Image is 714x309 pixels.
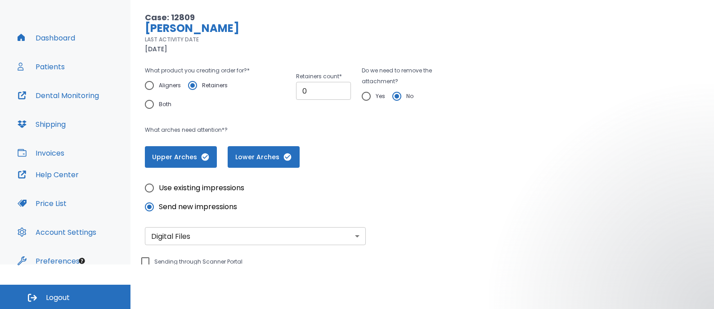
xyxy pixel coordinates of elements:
[12,113,71,135] button: Shipping
[159,99,171,110] span: Both
[12,221,102,243] button: Account Settings
[12,164,84,185] button: Help Center
[145,227,366,245] div: Without label
[12,142,70,164] button: Invoices
[406,91,413,102] span: No
[145,12,468,23] p: Case: 12809
[145,125,468,135] p: What arches need attention*?
[376,91,385,102] span: Yes
[12,56,70,77] button: Patients
[159,183,244,193] span: Use existing impressions
[145,23,468,34] p: [PERSON_NAME]
[237,152,291,162] span: Lower Arches
[12,193,72,214] button: Price List
[202,80,228,91] span: Retainers
[154,152,208,162] span: Upper Arches
[12,250,85,272] button: Preferences
[46,293,70,303] span: Logout
[145,36,199,44] p: LAST ACTIVITY DATE
[145,65,267,76] p: What product you creating order for? *
[159,202,237,212] span: Send new impressions
[145,146,217,168] button: Upper Arches
[12,27,81,49] button: Dashboard
[159,80,181,91] span: Aligners
[78,257,86,265] div: Tooltip anchor
[12,85,104,106] button: Dental Monitoring
[362,65,468,87] p: Do we need to remove the attachment?
[228,146,300,168] button: Lower Arches
[145,44,167,54] p: [DATE]
[296,71,351,82] p: Retainers count *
